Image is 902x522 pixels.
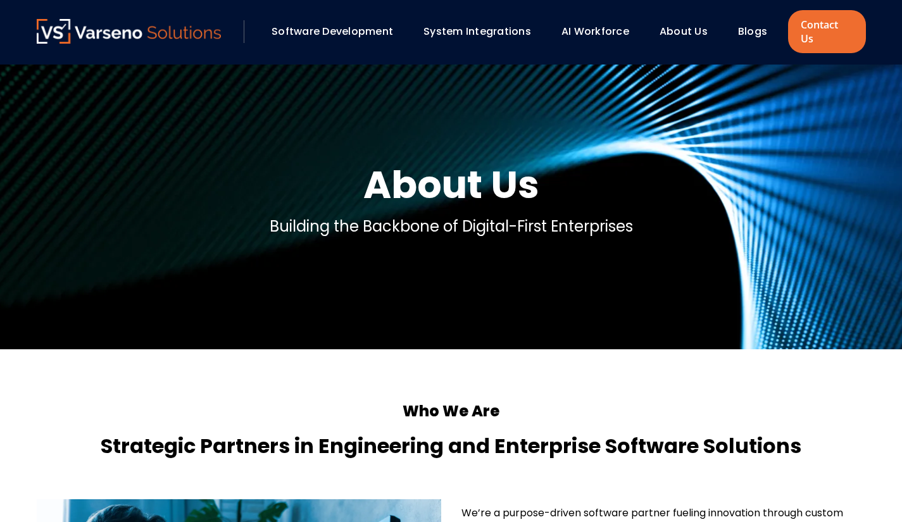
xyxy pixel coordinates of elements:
[363,159,539,210] h1: About Us
[738,24,767,39] a: Blogs
[423,24,531,39] a: System Integrations
[660,24,708,39] a: About Us
[732,21,785,42] div: Blogs
[37,400,866,423] h5: Who We Are
[270,215,633,238] p: Building the Backbone of Digital-First Enterprises
[272,24,393,39] a: Software Development
[37,431,866,461] h4: Strategic Partners in Engineering and Enterprise Software Solutions
[417,21,549,42] div: System Integrations
[653,21,725,42] div: About Us
[555,21,647,42] div: AI Workforce
[788,10,865,53] a: Contact Us
[37,19,222,44] img: Varseno Solutions – Product Engineering & IT Services
[561,24,629,39] a: AI Workforce
[265,21,411,42] div: Software Development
